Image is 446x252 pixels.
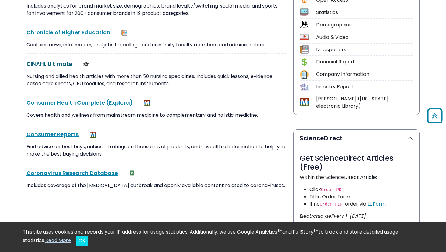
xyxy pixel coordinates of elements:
[300,21,308,29] img: Icon Demographics
[23,228,423,246] div: This site uses cookies and records your IP address for usage statistics. Additionally, we use Goo...
[425,111,444,121] a: Back to Top
[316,21,413,29] div: Demographics
[294,130,419,147] button: ScienceDirect
[320,202,343,207] code: Order PDF
[300,154,413,172] h3: Get ScienceDirect Articles (Free)
[316,9,413,16] div: Statistics
[26,112,286,119] p: Covers health and wellness from mainstream medicine to complementary and holistic medicine.
[300,98,308,106] img: Icon MeL (Michigan electronic Library)
[309,200,413,208] li: If no , order via
[26,169,118,177] a: Coronavirus Research Database
[26,143,286,158] p: Find advice on best buys, unbiased ratings on thousands of products, and a wealth of information ...
[121,30,127,36] img: Newspapers
[300,83,308,91] img: Icon Industry Report
[26,29,110,36] a: Chronicle of Higher Education
[26,73,286,87] p: Nursing and allied health articles with more than 50 nursing specialties. Includes quick lessons,...
[76,236,88,246] button: Close
[26,60,72,68] a: CINAHL Ultimate
[316,83,413,90] div: Industry Report
[26,130,79,138] a: Consumer Reports
[366,200,386,207] a: ILL Form
[309,186,413,193] li: Click
[300,8,308,16] img: Icon Statistics
[316,34,413,41] div: Audio & Video
[300,213,366,220] i: Electronic delivery 1-[DATE]
[90,132,96,138] img: MeL (Michigan electronic Library)
[26,99,133,106] a: Consumer Health Complete (Explora)
[300,174,413,181] p: Within the ScienceDirect Article:
[144,100,150,106] img: MeL (Michigan electronic Library)
[300,33,308,41] img: Icon Audio & Video
[26,2,286,17] p: Includes analytics for brand market size, demographics, brand loyalty/switching, social media, an...
[316,71,413,78] div: Company Information
[26,182,286,189] p: Includes coverage of the [MEDICAL_DATA] outbreak and openly available content related to coronavi...
[300,45,308,54] img: Icon Newspapers
[129,170,135,176] img: e-Book
[313,228,319,233] sup: TM
[316,46,413,53] div: Newspapers
[316,95,413,110] div: [PERSON_NAME] ([US_STATE] electronic Library)
[309,193,413,200] li: Fill in Order Form
[316,58,413,66] div: Financial Report
[45,237,71,244] a: Read More
[83,61,89,67] img: Scholarly or Peer Reviewed
[26,41,286,49] p: Contains news, information, and jobs for college and university faculty members and administrators.
[300,58,308,66] img: Icon Financial Report
[321,187,344,192] code: Order PDF
[277,228,282,233] sup: TM
[300,70,308,79] img: Icon Company Information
